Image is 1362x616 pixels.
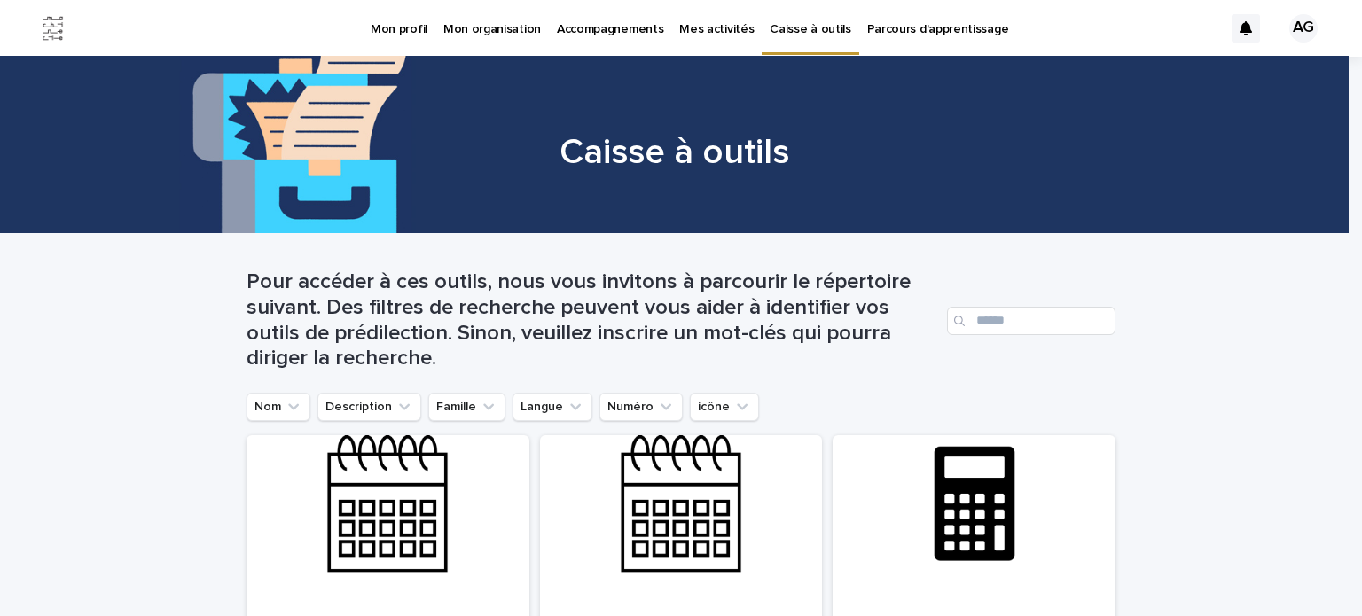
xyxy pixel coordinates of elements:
[513,393,592,421] button: Langue
[690,393,759,421] button: icône
[599,393,683,421] button: Numéro
[1289,14,1318,43] div: AG
[428,393,505,421] button: Famille
[35,11,71,46] img: Jx8JiDZqSLW7pnA6nIo1
[239,131,1108,174] h1: Caisse à outils
[247,269,940,371] h1: Pour accéder à ces outils, nous vous invitons à parcourir le répertoire suivant. Des filtres de r...
[247,393,310,421] button: Nom
[317,393,421,421] button: Description
[947,307,1115,335] input: Search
